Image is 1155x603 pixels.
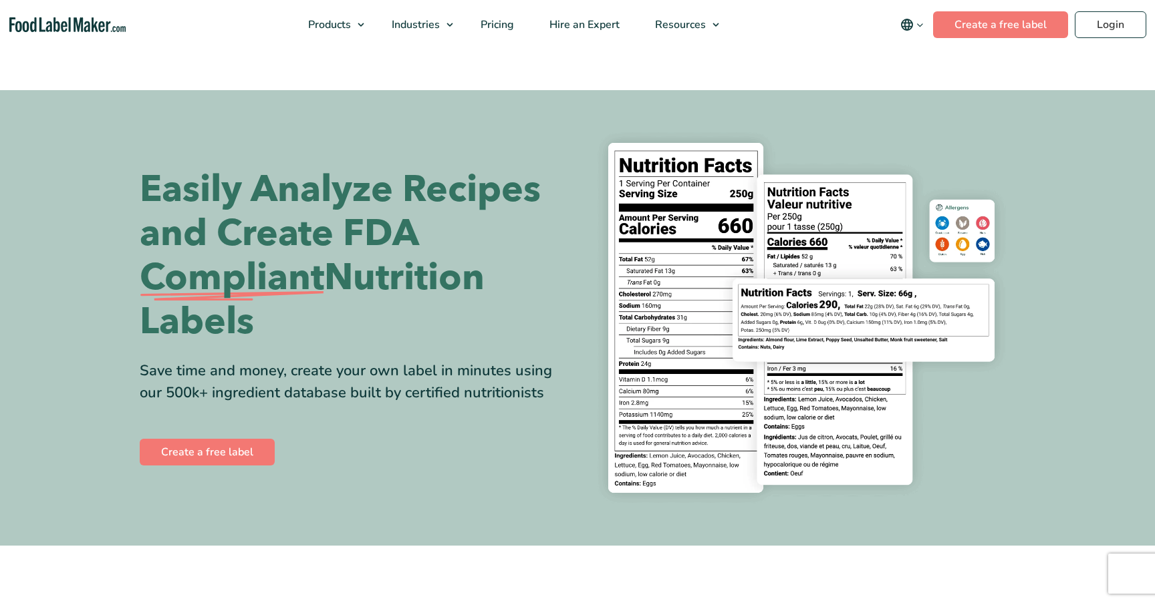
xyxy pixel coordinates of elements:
[140,256,324,300] span: Compliant
[140,439,275,465] a: Create a free label
[933,11,1068,38] a: Create a free label
[651,17,707,32] span: Resources
[1075,11,1146,38] a: Login
[477,17,515,32] span: Pricing
[545,17,621,32] span: Hire an Expert
[140,168,567,344] h1: Easily Analyze Recipes and Create FDA Nutrition Labels
[140,360,567,404] div: Save time and money, create your own label in minutes using our 500k+ ingredient database built b...
[304,17,352,32] span: Products
[388,17,441,32] span: Industries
